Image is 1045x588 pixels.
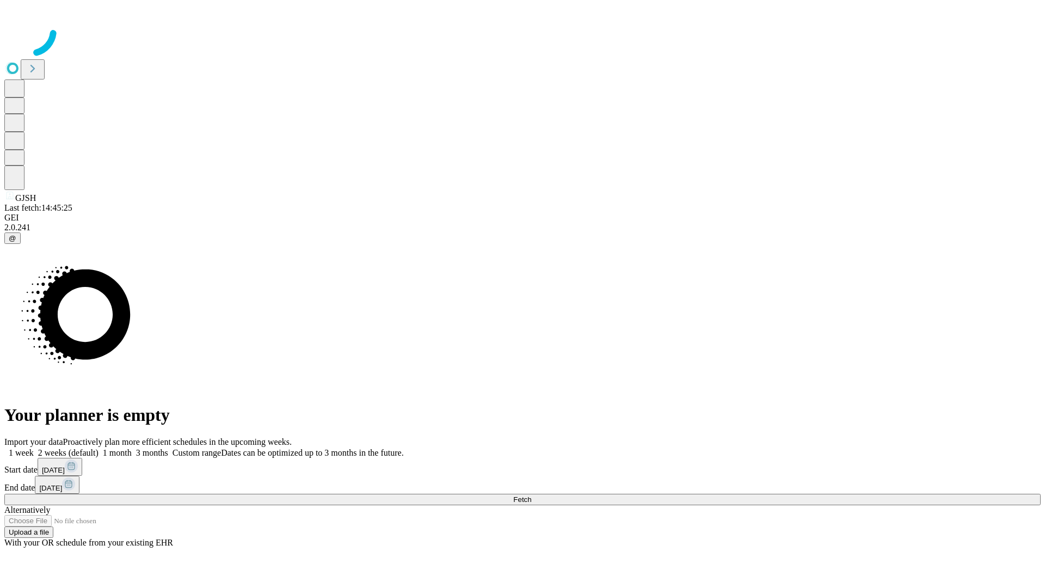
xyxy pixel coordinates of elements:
[4,232,21,244] button: @
[4,526,53,538] button: Upload a file
[4,203,72,212] span: Last fetch: 14:45:25
[4,458,1041,476] div: Start date
[4,437,63,446] span: Import your data
[39,484,62,492] span: [DATE]
[221,448,403,457] span: Dates can be optimized up to 3 months in the future.
[9,234,16,242] span: @
[9,448,34,457] span: 1 week
[63,437,292,446] span: Proactively plan more efficient schedules in the upcoming weeks.
[15,193,36,203] span: GJSH
[4,213,1041,223] div: GEI
[103,448,132,457] span: 1 month
[4,476,1041,494] div: End date
[4,538,173,547] span: With your OR schedule from your existing EHR
[4,405,1041,425] h1: Your planner is empty
[35,476,79,494] button: [DATE]
[4,494,1041,505] button: Fetch
[4,505,50,514] span: Alternatively
[173,448,221,457] span: Custom range
[38,458,82,476] button: [DATE]
[513,495,531,504] span: Fetch
[136,448,168,457] span: 3 months
[42,466,65,474] span: [DATE]
[38,448,99,457] span: 2 weeks (default)
[4,223,1041,232] div: 2.0.241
